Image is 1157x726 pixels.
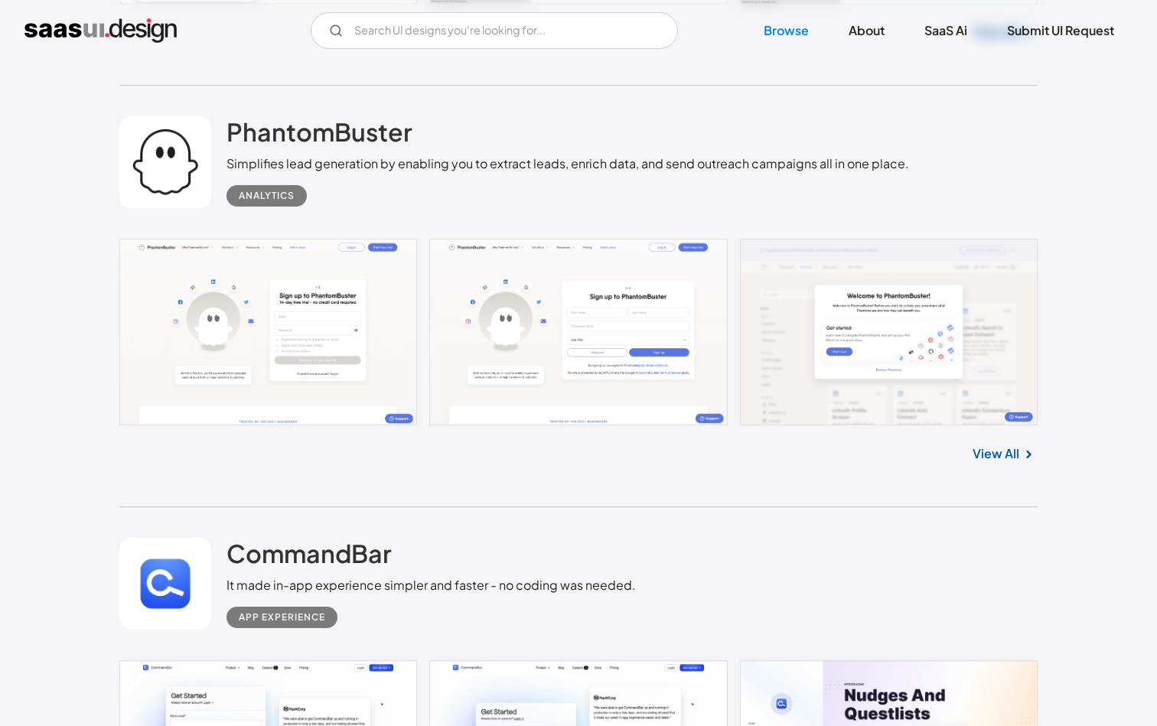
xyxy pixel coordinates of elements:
a: PhantomBuster [227,116,412,155]
a: Browse [745,14,827,47]
a: Submit UI Request [989,14,1133,47]
div: Analytics [239,187,295,205]
a: View All [973,444,1019,463]
h2: CommandBar [227,538,392,568]
div: It made in-app experience simpler and faster - no coding was needed. [227,576,636,594]
a: CommandBar [227,538,392,576]
form: Email Form [311,12,678,49]
input: Search UI designs you're looking for... [311,12,678,49]
div: App Experience [239,608,325,627]
h2: PhantomBuster [227,116,412,147]
a: SaaS Ai [906,14,986,47]
a: About [830,14,903,47]
a: home [24,18,177,43]
div: Simplifies lead generation by enabling you to extract leads, enrich data, and send outreach campa... [227,155,909,173]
